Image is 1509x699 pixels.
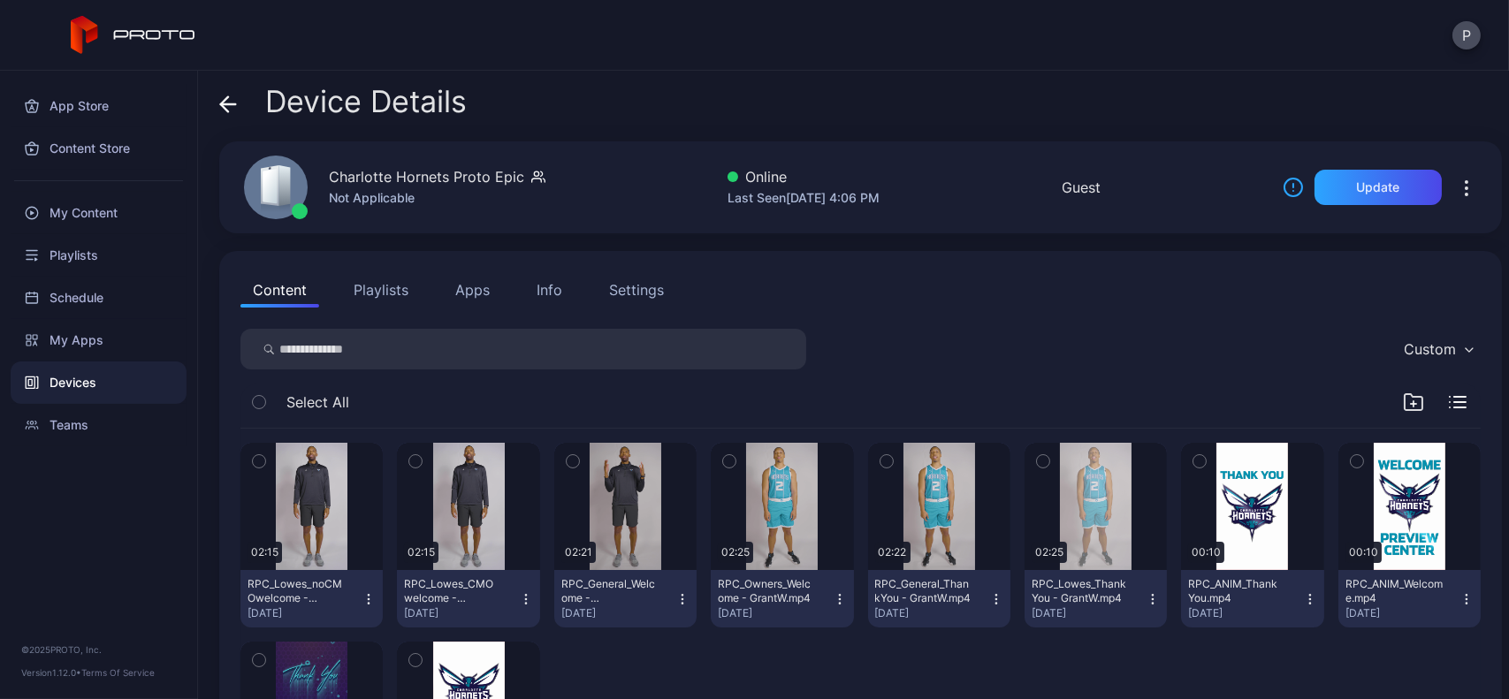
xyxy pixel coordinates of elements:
[1032,577,1129,605] div: RPC_Lowes_ThankYou - GrantW.mp4
[11,234,187,277] a: Playlists
[1188,606,1302,620] div: [DATE]
[248,606,362,620] div: [DATE]
[11,404,187,446] a: Teams
[1315,170,1442,205] button: Update
[11,192,187,234] a: My Content
[597,272,676,308] button: Settings
[537,279,562,300] div: Info
[1404,340,1456,358] div: Custom
[240,272,319,308] button: Content
[11,85,187,127] a: App Store
[1032,606,1146,620] div: [DATE]
[21,667,81,678] span: Version 1.12.0 •
[1338,570,1481,627] button: RPC_ANIM_Welcome.mp4[DATE]
[875,606,989,620] div: [DATE]
[329,187,545,209] div: Not Applicable
[1025,570,1167,627] button: RPC_Lowes_ThankYou - GrantW.mp4[DATE]
[11,127,187,170] a: Content Store
[868,570,1010,627] button: RPC_General_ThankYou - GrantW.mp4[DATE]
[718,577,815,605] div: RPC_Owners_Welcome - GrantW.mp4
[443,272,502,308] button: Apps
[21,642,176,657] div: © 2025 PROTO, Inc.
[248,577,345,605] div: RPC_Lowes_noCMOwelcome - CoachLee.mp4
[609,279,664,300] div: Settings
[329,166,524,187] div: Charlotte Hornets Proto Epic
[404,577,501,605] div: RPC_Lowes_CMOwelcome - CoachLee.mp4
[1395,329,1481,369] button: Custom
[875,577,972,605] div: RPC_General_ThankYou - GrantW.mp4
[1181,570,1323,627] button: RPC_ANIM_Thank You.mp4[DATE]
[728,166,880,187] div: Online
[11,319,187,361] a: My Apps
[404,606,518,620] div: [DATE]
[1062,177,1101,198] div: Guest
[711,570,853,627] button: RPC_Owners_Welcome - GrantW.mp4[DATE]
[554,570,697,627] button: RPC_General_Welcome - CoachLee.mp4[DATE]
[1188,577,1285,605] div: RPC_ANIM_Thank You.mp4
[718,606,832,620] div: [DATE]
[728,187,880,209] div: Last Seen [DATE] 4:06 PM
[561,606,675,620] div: [DATE]
[11,361,187,404] a: Devices
[240,570,383,627] button: RPC_Lowes_noCMOwelcome - CoachLee.mp4[DATE]
[81,667,155,678] a: Terms Of Service
[561,577,659,605] div: RPC_General_Welcome - CoachLee.mp4
[1345,606,1459,620] div: [DATE]
[11,277,187,319] a: Schedule
[1452,21,1481,49] button: P
[265,85,467,118] span: Device Details
[1345,577,1443,605] div: RPC_ANIM_Welcome.mp4
[524,272,575,308] button: Info
[341,272,421,308] button: Playlists
[1357,180,1400,194] div: Update
[286,391,349,413] span: Select All
[397,570,539,627] button: RPC_Lowes_CMOwelcome - CoachLee.mp4[DATE]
